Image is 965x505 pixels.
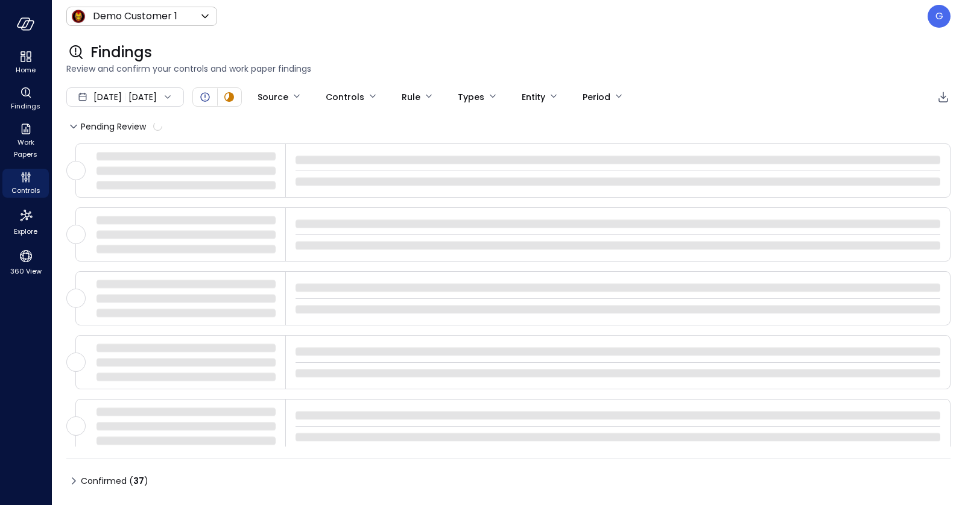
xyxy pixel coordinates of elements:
[71,9,86,24] img: Icon
[93,9,177,24] p: Demo Customer 1
[10,265,42,277] span: 360 View
[198,90,212,104] div: Open
[2,121,49,162] div: Work Papers
[7,136,44,160] span: Work Papers
[402,87,420,107] div: Rule
[2,205,49,239] div: Explore
[153,122,162,131] span: calculating...
[326,87,364,107] div: Controls
[222,90,236,104] div: In Progress
[133,475,144,487] span: 37
[66,62,951,75] span: Review and confirm your controls and work paper findings
[16,64,36,76] span: Home
[81,117,162,136] span: Pending Review
[2,246,49,278] div: 360 View
[11,184,40,196] span: Controls
[2,84,49,113] div: Findings
[93,90,122,104] span: [DATE]
[11,100,40,112] span: Findings
[458,87,484,107] div: Types
[258,87,288,107] div: Source
[928,5,951,28] div: Guy
[81,471,148,491] span: Confirmed
[129,474,148,488] div: ( )
[14,225,37,237] span: Explore
[2,169,49,198] div: Controls
[936,90,951,105] div: Export to CSV
[90,43,152,62] span: Findings
[2,48,49,77] div: Home
[583,87,610,107] div: Period
[522,87,545,107] div: Entity
[935,9,943,24] p: G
